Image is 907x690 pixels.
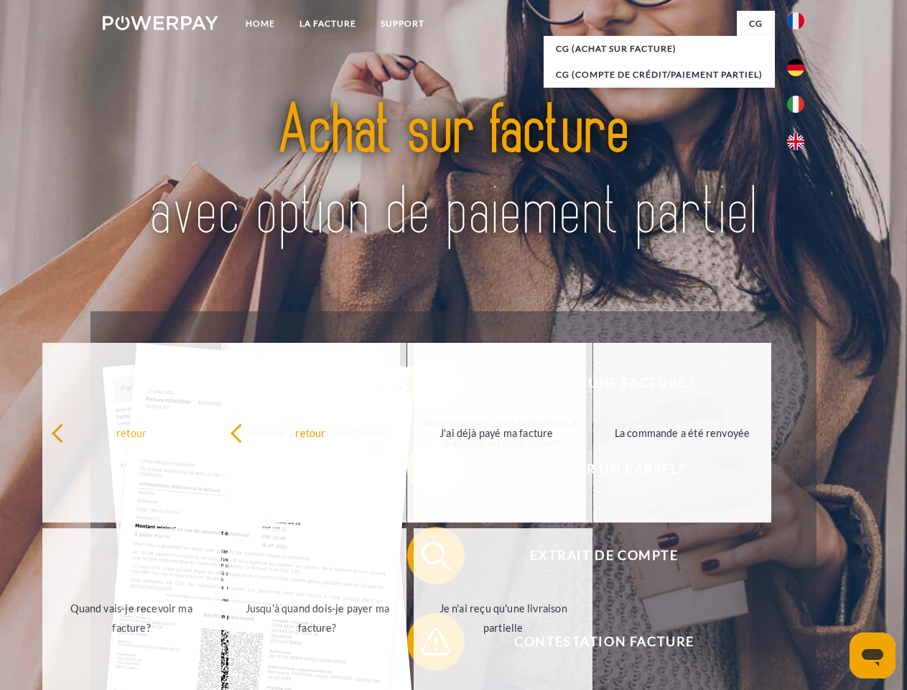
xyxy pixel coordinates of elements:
img: en [787,133,804,150]
img: de [787,59,804,76]
img: it [787,96,804,113]
iframe: Bouton de lancement de la fenêtre de messagerie [850,632,896,678]
div: retour [51,423,213,442]
div: La commande a été renvoyée [602,423,763,442]
a: CG [737,11,775,37]
a: Support [368,11,437,37]
a: CG (Compte de crédit/paiement partiel) [544,62,775,88]
div: retour [230,423,391,442]
a: CG (achat sur facture) [544,36,775,62]
a: Home [233,11,287,37]
img: fr [787,12,804,29]
img: title-powerpay_fr.svg [137,69,770,275]
div: J'ai déjà payé ma facture [416,423,577,442]
div: Jusqu'à quand dois-je payer ma facture? [237,599,399,638]
div: Je n'ai reçu qu'une livraison partielle [422,599,584,638]
a: LA FACTURE [287,11,368,37]
img: logo-powerpay-white.svg [103,16,218,30]
div: Quand vais-je recevoir ma facture? [51,599,213,638]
